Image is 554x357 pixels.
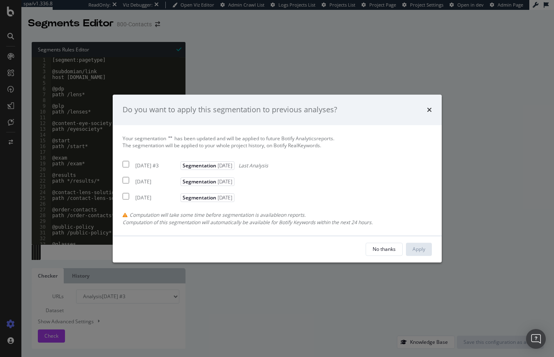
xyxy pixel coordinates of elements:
[130,212,306,219] span: Computation will take some time before segmentation is available on reports.
[123,142,432,149] div: The segmentation will be applied to your whole project history, on Botify RealKeywords.
[135,162,178,169] div: [DATE] #3
[427,104,432,115] div: times
[123,219,432,226] div: Computation of this segmentation will automatically be available for Botify Keywords within the n...
[239,162,268,169] span: Last Analysis
[413,246,425,253] div: Apply
[135,194,178,201] div: [DATE]
[123,135,432,149] div: Your segmentation has been updated and will be applied to future Botify Analytics reports.
[216,178,232,185] span: [DATE]
[406,243,432,256] button: Apply
[113,95,442,262] div: modal
[216,194,232,201] span: [DATE]
[181,177,234,186] span: Segmentation
[373,246,396,253] div: No thanks
[216,162,232,169] span: [DATE]
[366,243,403,256] button: No thanks
[526,329,546,349] div: Open Intercom Messenger
[123,104,337,115] div: Do you want to apply this segmentation to previous analyses?
[181,161,234,170] span: Segmentation
[168,135,172,142] span: " "
[135,178,178,185] div: [DATE]
[181,193,234,202] span: Segmentation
